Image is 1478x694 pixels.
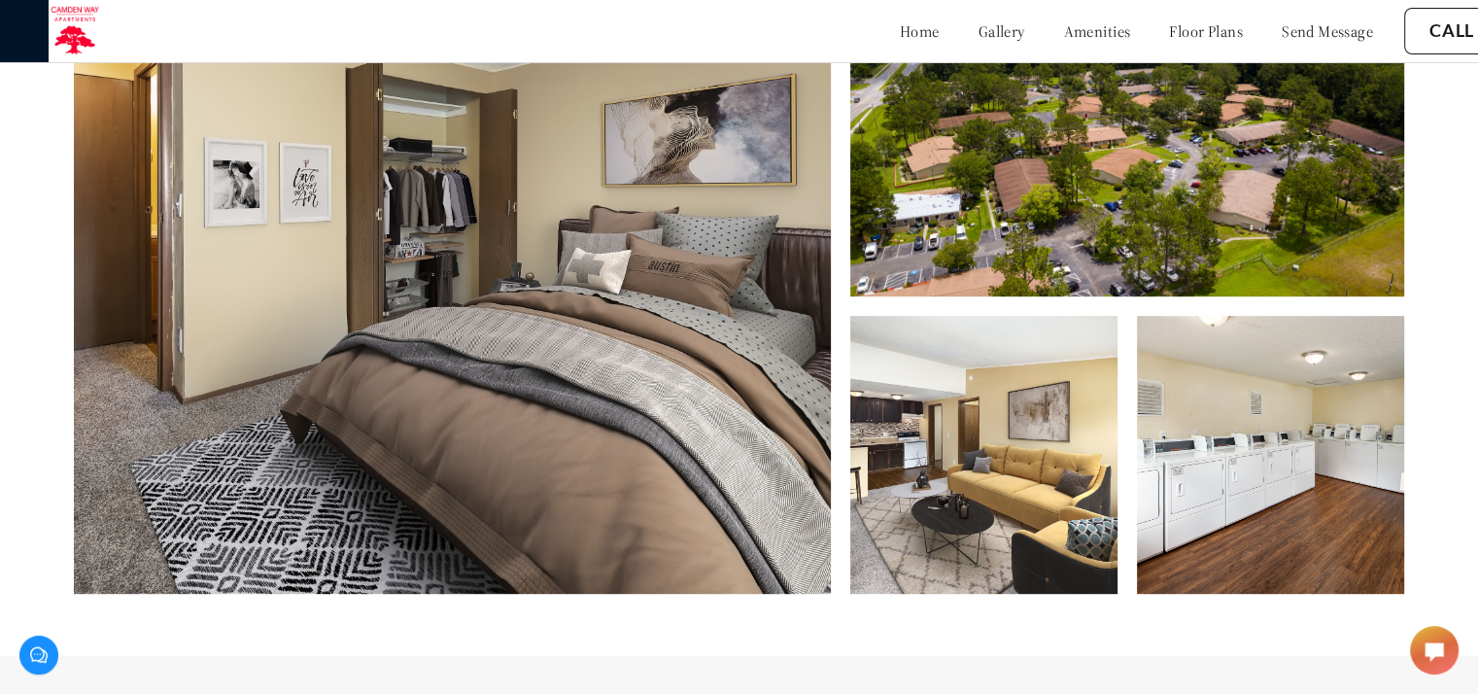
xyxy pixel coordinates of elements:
[1137,316,1404,594] img: Alt text
[850,316,1117,594] img: Alt text
[1282,21,1373,41] a: send message
[19,636,58,675] button: comment
[900,21,940,41] a: home
[49,5,100,57] img: camden_logo.png
[1064,21,1131,41] a: amenities
[20,646,57,664] span: comment
[979,21,1025,41] a: gallery
[1169,21,1243,41] a: floor plans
